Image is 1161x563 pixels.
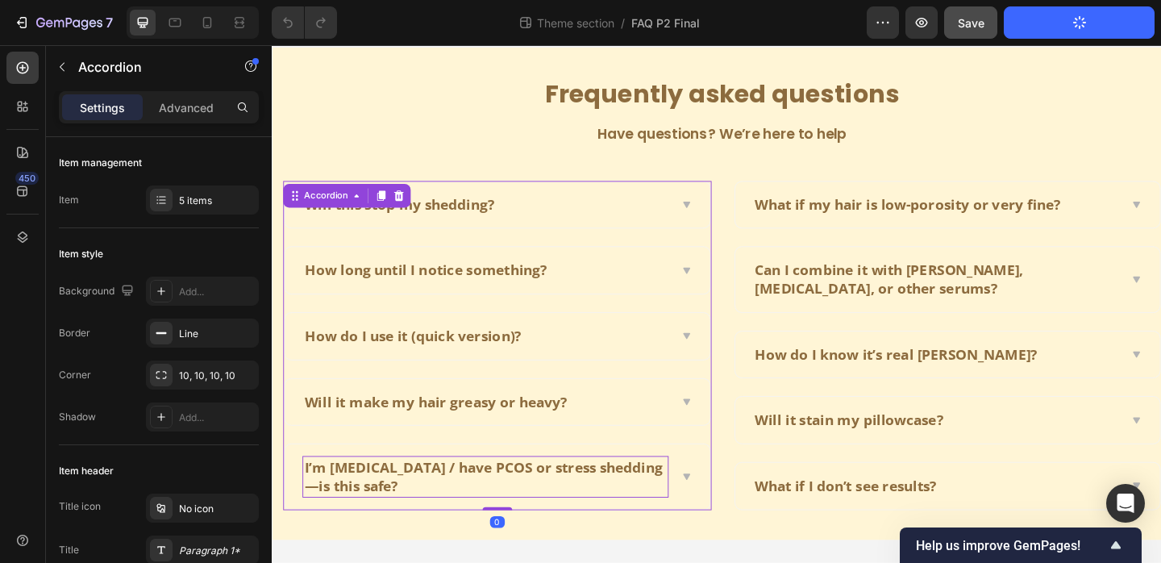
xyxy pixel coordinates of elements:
[179,544,255,558] div: Paragraph 1*
[59,499,101,514] div: Title icon
[944,6,997,39] button: Save
[916,536,1126,555] button: Show survey - Help us improve GemPages!
[59,368,91,382] div: Corner
[526,163,858,184] span: What if my hair is low-porosity or very fine?
[14,87,966,107] p: Have questions? We’re here to help
[179,369,255,383] div: 10, 10, 10, 10
[1106,484,1145,523] div: Open Intercom Messenger
[35,377,321,398] span: Will it make my hair greasy or heavy?
[6,6,120,39] button: 7
[33,376,323,401] div: Rich Text Editor. Editing area: main
[59,410,96,424] div: Shadow
[33,232,302,257] div: Rich Text Editor. Editing area: main
[526,326,833,347] span: How do I know it’s real [PERSON_NAME]?
[59,543,79,557] div: Title
[35,306,271,327] span: How do I use it (quick version)?
[534,15,618,31] span: Theme section
[78,57,215,77] p: Accordion
[35,448,425,490] span: I’m [MEDICAL_DATA] / have PCOS or stress shedding—is this safe?
[59,193,79,207] div: Item
[179,327,255,341] div: Line
[621,15,625,31] span: /
[159,99,214,116] p: Advanced
[179,194,255,208] div: 5 items
[59,281,137,302] div: Background
[59,326,90,340] div: Border
[179,285,255,299] div: Add...
[59,247,103,261] div: Item style
[59,156,142,170] div: Item management
[14,36,966,71] p: Frequently asked questions
[272,6,337,39] div: Undo/Redo
[80,99,125,116] p: Settings
[59,464,114,478] div: Item header
[106,13,113,32] p: 7
[526,397,730,418] span: Will it stain my pillowcase?
[33,304,273,329] div: Rich Text Editor. Editing area: main
[526,469,723,490] span: What if I don’t see results?
[35,234,299,255] span: How long until I notice something?
[272,45,1161,563] iframe: Design area
[31,156,85,171] div: Accordion
[631,15,700,31] span: FAQ P2 Final
[916,538,1106,553] span: Help us improve GemPages!
[15,172,39,185] div: 450
[526,234,818,275] span: Can I combine it with [PERSON_NAME], [MEDICAL_DATA], or other serums?
[179,411,255,425] div: Add...
[958,16,984,30] span: Save
[33,447,431,491] div: Rich Text Editor. Editing area: main
[237,512,253,525] div: 0
[179,502,255,516] div: No icon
